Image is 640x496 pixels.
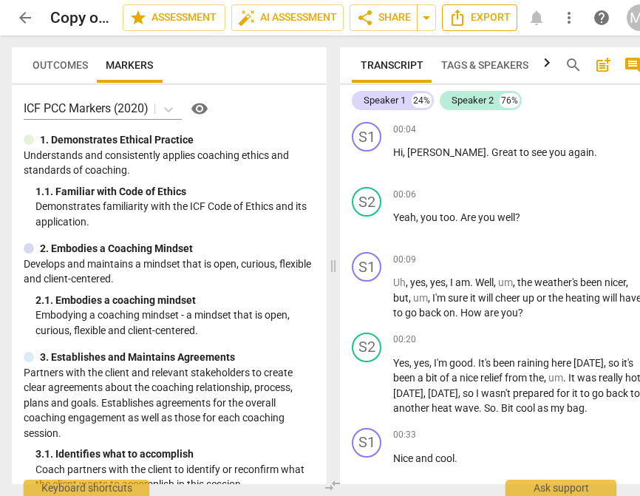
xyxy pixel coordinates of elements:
span: more_vert [560,9,578,27]
span: It's [478,357,493,369]
div: 1. 1. Familiar with Code of Ethics [35,184,315,200]
span: and [415,452,435,464]
span: Filler word [498,276,513,288]
span: go [592,387,606,399]
div: 76% [500,93,520,108]
span: yes [410,276,426,288]
span: the [548,292,565,304]
span: another [393,402,432,414]
span: share [356,9,374,27]
span: nice [460,372,480,384]
span: , [403,146,407,158]
span: sure [448,292,470,304]
span: heat [432,402,455,414]
span: raining [517,357,551,369]
a: Help [588,4,615,31]
span: [PERSON_NAME] [407,146,486,158]
span: 00:20 [393,333,416,346]
span: 00:06 [393,188,416,201]
span: How [460,307,484,319]
span: 00:33 [393,429,416,441]
span: Outcomes [33,59,88,71]
span: Transcript [361,59,423,71]
p: Partners with the client and relevant stakeholders to create clear agreements about the coaching ... [24,365,315,441]
span: on [443,307,455,319]
span: Filler word [413,292,428,304]
span: to [393,307,405,319]
span: I [476,387,481,399]
div: Change speaker [352,333,381,362]
span: nicer [605,276,626,288]
span: star [129,9,147,27]
span: or [537,292,548,304]
button: AI Assessment [231,4,344,31]
div: 24% [412,93,432,108]
span: Filler word [548,372,563,384]
span: So [484,402,496,414]
span: back [606,387,630,399]
span: It [568,372,577,384]
span: Share [356,9,411,27]
span: , [428,292,432,304]
span: AI Assessment [238,9,337,27]
span: as [537,402,551,414]
span: yes [414,357,429,369]
span: up [522,292,537,304]
span: cool [516,402,537,414]
span: again [568,146,594,158]
p: 3. Establishes and Maintains Agreements [40,350,235,365]
p: Coach partners with the client to identify or reconfirm what the client wants to accomplish in th... [35,462,315,492]
span: arrow_drop_down [418,9,435,27]
span: yes [430,276,446,288]
span: . [455,211,460,223]
button: Share [350,4,418,31]
span: , [544,372,548,384]
span: , [409,292,413,304]
span: ? [518,307,523,319]
span: see [531,146,549,158]
div: 2. 1. Embodies a coaching mindset [35,293,315,308]
span: to [520,146,531,158]
span: good [449,357,473,369]
div: Speaker 2 [452,93,494,108]
div: Change speaker [352,252,381,282]
span: I'm [432,292,448,304]
a: Help [182,97,211,120]
button: Export [442,4,517,31]
span: cool [435,452,455,464]
span: Yes [393,357,409,369]
span: a [452,372,460,384]
button: Search [562,53,585,77]
span: , [626,276,628,288]
span: . [455,452,457,464]
span: you [549,146,568,158]
span: , [513,276,517,288]
span: really [599,372,625,384]
h2: Copy of JG Recording 3 [50,9,111,27]
span: Markers [106,59,153,71]
span: , [416,211,421,223]
div: Change speaker [352,428,381,458]
span: back [419,307,443,319]
span: 00:04 [393,123,416,136]
span: . [594,146,597,158]
span: ? [515,211,520,223]
span: . [496,402,501,414]
p: Develops and maintains a mindset that is open, curious, flexible and client-centered. [24,257,315,287]
button: Add summary [591,53,615,77]
span: . [486,146,491,158]
p: Understands and consistently applies coaching ethics and standards of coaching. [24,148,315,178]
span: you [421,211,440,223]
span: for [556,387,572,399]
span: . [563,372,568,384]
button: Assessment [123,4,225,31]
span: Great [491,146,520,158]
span: my [551,402,567,414]
span: the [517,276,534,288]
span: auto_fix_high [238,9,256,27]
span: heating [565,292,602,304]
span: too [440,211,455,223]
span: search [565,56,582,74]
span: well [497,211,515,223]
span: relief [480,372,505,384]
